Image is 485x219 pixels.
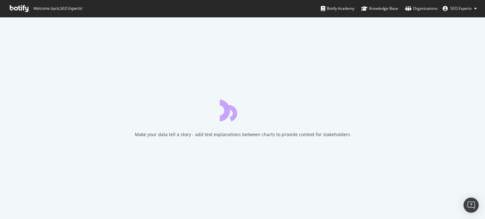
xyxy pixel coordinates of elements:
[438,3,482,14] button: SEO Experts
[361,5,398,12] div: Knowledge Base
[33,6,82,11] span: Welcome back, SEO Experts !
[464,198,479,213] div: Open Intercom Messenger
[135,131,350,138] div: Make your data tell a story - add text explanations between charts to provide context for stakeho...
[220,99,265,121] div: animation
[450,6,472,11] span: SEO Experts
[405,5,438,12] div: Organizations
[321,5,354,12] div: Botify Academy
